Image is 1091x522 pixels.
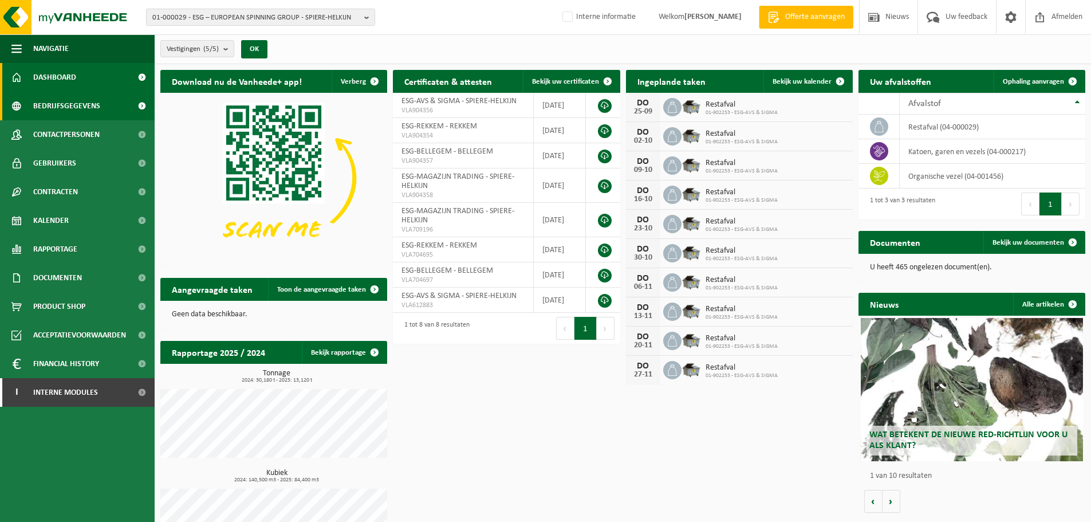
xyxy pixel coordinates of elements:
[706,188,778,197] span: Restafval
[152,9,360,26] span: 01-000029 - ESG – EUROPEAN SPINNING GROUP - SPIERE-HELKIJN
[682,125,701,145] img: WB-5000-GAL-GY-01
[597,317,615,340] button: Next
[632,312,655,320] div: 13-11
[706,246,778,256] span: Restafval
[706,314,778,321] span: 01-902253 - ESG-AVS & SIGMA
[172,311,376,319] p: Geen data beschikbaar.
[900,139,1085,164] td: katoen, garen en vezels (04-000217)
[706,100,778,109] span: Restafval
[626,70,717,92] h2: Ingeplande taken
[146,9,375,26] button: 01-000029 - ESG – EUROPEAN SPINNING GROUP - SPIERE-HELKIJN
[632,303,655,312] div: DO
[401,191,525,200] span: VLA904358
[632,283,655,291] div: 06-11
[166,477,387,483] span: 2024: 140,500 m3 - 2025: 84,400 m3
[632,99,655,108] div: DO
[33,149,76,178] span: Gebruikers
[632,274,655,283] div: DO
[782,11,848,23] span: Offerte aanvragen
[682,242,701,262] img: WB-5000-GAL-GY-01
[1039,193,1062,215] button: 1
[706,197,778,204] span: 01-902253 - ESG-AVS & SIGMA
[706,256,778,262] span: 01-902253 - ESG-AVS & SIGMA
[160,93,387,263] img: Download de VHEPlus App
[870,264,1074,272] p: U heeft 465 ongelezen document(en).
[706,139,778,146] span: 01-902253 - ESG-AVS & SIGMA
[401,131,525,140] span: VLA904354
[706,159,778,168] span: Restafval
[773,78,832,85] span: Bekijk uw kalender
[682,184,701,203] img: WB-5000-GAL-GY-01
[883,490,900,513] button: Volgende
[534,262,586,288] td: [DATE]
[534,93,586,118] td: [DATE]
[994,70,1084,93] a: Ophaling aanvragen
[706,372,778,379] span: 01-902253 - ESG-AVS & SIGMA
[160,341,277,363] h2: Rapportage 2025 / 2024
[632,254,655,262] div: 30-10
[302,341,386,364] a: Bekijk rapportage
[33,120,100,149] span: Contactpersonen
[401,241,477,250] span: ESG-REKKEM - REKKEM
[534,118,586,143] td: [DATE]
[401,301,525,310] span: VLA612883
[33,350,99,378] span: Financial History
[706,226,778,233] span: 01-902253 - ESG-AVS & SIGMA
[399,316,470,341] div: 1 tot 8 van 8 resultaten
[401,156,525,166] span: VLA904357
[682,330,701,350] img: WB-5000-GAL-GY-01
[574,317,597,340] button: 1
[706,129,778,139] span: Restafval
[1021,193,1039,215] button: Previous
[682,155,701,174] img: WB-5000-GAL-GY-01
[160,70,313,92] h2: Download nu de Vanheede+ app!
[393,70,503,92] h2: Certificaten & attesten
[858,70,943,92] h2: Uw afvalstoffen
[632,166,655,174] div: 09-10
[632,332,655,342] div: DO
[532,78,599,85] span: Bekijk uw certificaten
[706,168,778,175] span: 01-902253 - ESG-AVS & SIGMA
[869,430,1068,450] span: Wat betekent de nieuwe RED-richtlijn voor u als klant?
[534,237,586,262] td: [DATE]
[632,362,655,371] div: DO
[166,378,387,383] span: 2024: 30,180 t - 2025: 13,120 t
[33,34,69,63] span: Navigatie
[632,195,655,203] div: 16-10
[160,40,234,57] button: Vestigingen(5/5)
[160,278,264,300] h2: Aangevraagde taken
[682,272,701,291] img: WB-5000-GAL-GY-01
[900,164,1085,189] td: organische vezel (04-001456)
[632,245,655,254] div: DO
[33,264,82,292] span: Documenten
[268,278,386,301] a: Toon de aangevraagde taken
[166,469,387,483] h3: Kubiek
[706,217,778,226] span: Restafval
[632,137,655,145] div: 02-10
[706,363,778,372] span: Restafval
[632,108,655,116] div: 25-09
[33,206,69,235] span: Kalender
[759,6,853,29] a: Offerte aanvragen
[632,215,655,225] div: DO
[33,292,85,321] span: Product Shop
[983,231,1084,254] a: Bekijk uw documenten
[33,321,126,350] span: Acceptatievoorwaarden
[706,285,778,292] span: 01-902253 - ESG-AVS & SIGMA
[864,490,883,513] button: Vorige
[203,45,219,53] count: (5/5)
[706,276,778,285] span: Restafval
[401,147,493,156] span: ESG-BELLEGEM - BELLEGEM
[523,70,619,93] a: Bekijk uw certificaten
[166,370,387,383] h3: Tonnage
[167,41,219,58] span: Vestigingen
[632,342,655,350] div: 20-11
[992,239,1064,246] span: Bekijk uw documenten
[33,92,100,120] span: Bedrijfsgegevens
[684,13,742,21] strong: [PERSON_NAME]
[33,178,78,206] span: Contracten
[864,191,935,217] div: 1 tot 3 van 3 resultaten
[706,109,778,116] span: 01-902253 - ESG-AVS & SIGMA
[401,97,517,105] span: ESG-AVS & SIGMA - SPIERE-HELKIJN
[560,9,636,26] label: Interne informatie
